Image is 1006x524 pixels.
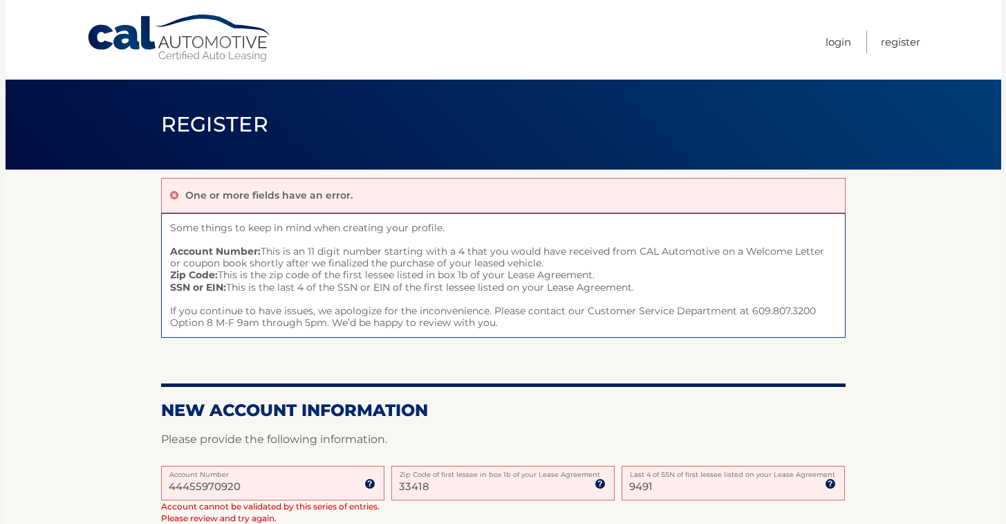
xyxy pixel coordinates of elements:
input: Account Number [161,466,384,500]
input: Zip Code [391,466,615,500]
strong: Account Number: [170,245,261,258]
a: Cal Automotive [86,14,273,63]
img: tooltip.svg [595,478,606,489]
strong: Zip Code: [170,269,218,281]
label: Account Number [161,466,384,477]
input: SSN or EIN (last 4 digits only) [622,466,845,500]
p: Please provide the following information. [161,430,846,449]
img: tooltip.svg [825,478,836,489]
img: tooltip.svg [364,478,375,489]
label: Last 4 of SSN of first lessee listed on your Lease Agreement [622,466,845,477]
label: Zip Code of first lessee in box 1b of your Lease Agreement [391,466,615,477]
a: Login [826,30,851,53]
p: One or more fields have an error. [185,189,353,201]
h2: New Account Information [161,400,846,421]
strong: SSN or EIN: [170,281,226,293]
span: Register [161,111,269,137]
span: Some things to keep in mind when creating your profile. This is an 11 digit number starting with ... [161,213,846,338]
span: Account cannot be validated by this series of entries. Please review and try again. [161,501,380,523]
a: Register [881,30,920,53]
